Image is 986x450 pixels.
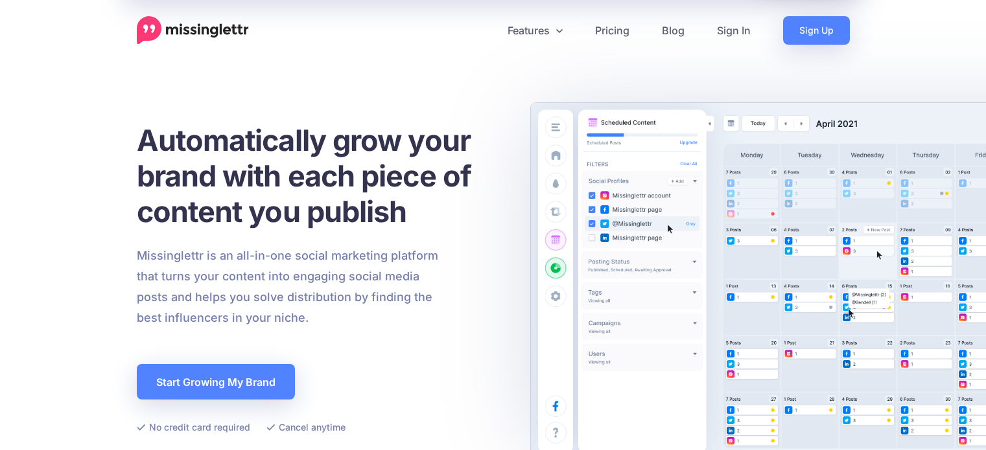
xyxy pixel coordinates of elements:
[266,419,346,435] li: Cancel anytime
[701,16,767,45] a: Sign In
[137,364,295,399] a: Start Growing My Brand
[579,16,646,45] a: Pricing
[491,16,579,45] a: Features
[137,419,250,435] li: No credit card required
[137,245,439,328] p: Missinglettr is an all-in-one social marketing platform that turns your content into engaging soc...
[137,122,503,229] h1: Automatically grow your brand with each piece of content you publish
[783,16,850,45] a: Sign Up
[137,16,249,45] a: Home
[646,16,701,45] a: Blog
